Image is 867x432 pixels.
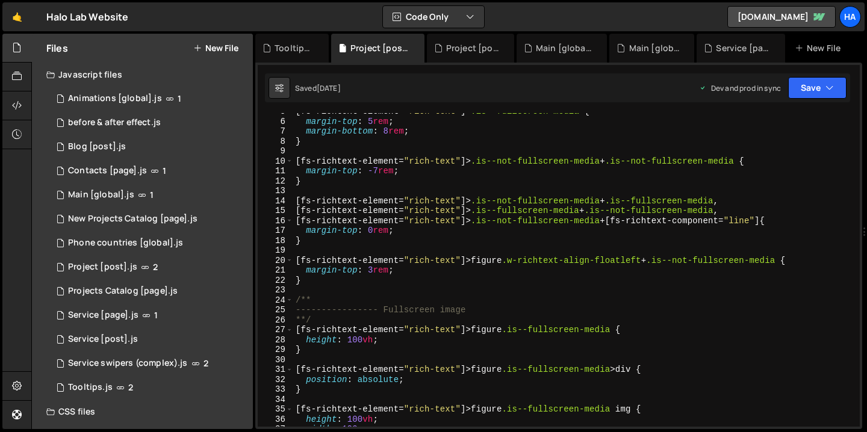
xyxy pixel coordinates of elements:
[295,83,341,93] div: Saved
[68,214,197,224] div: New Projects Catalog [page].js
[204,359,208,368] span: 2
[258,345,293,355] div: 29
[788,77,847,99] button: Save
[68,117,161,128] div: before & after effect.js
[258,156,293,167] div: 10
[258,126,293,137] div: 7
[699,83,781,93] div: Dev and prod in sync
[258,315,293,326] div: 26
[68,238,183,248] div: Phone countries [global].js
[68,334,138,345] div: Service [post].js
[258,236,293,246] div: 18
[258,166,293,176] div: 11
[46,303,253,327] div: 826/10500.js
[46,255,253,279] div: 826/8916.js
[258,206,293,216] div: 15
[46,42,68,55] h2: Files
[258,216,293,226] div: 16
[154,310,158,320] span: 1
[68,358,187,369] div: Service swipers (complex).js
[258,117,293,127] div: 6
[258,325,293,335] div: 27
[258,395,293,405] div: 34
[258,415,293,425] div: 36
[32,400,253,424] div: CSS files
[68,286,178,297] div: Projects Catalog [page].js
[258,137,293,147] div: 8
[46,279,253,303] div: 826/10093.js
[258,404,293,415] div: 35
[46,135,253,159] div: 826/3363.js
[46,351,253,375] div: 826/8793.js
[178,94,181,103] span: 1
[716,42,771,54] div: Service [page].js
[258,365,293,375] div: 31
[258,335,293,345] div: 28
[727,6,836,28] a: [DOMAIN_NAME]
[68,190,134,200] div: Main [global].js
[258,375,293,385] div: 32
[350,42,410,54] div: Project [post].css
[46,87,253,111] div: 826/2754.js
[258,256,293,266] div: 20
[128,383,133,392] span: 2
[46,159,253,183] div: 826/1551.js
[46,207,253,231] div: 826/45771.js
[153,262,158,272] span: 2
[68,165,147,176] div: Contacts [page].js
[258,305,293,315] div: 25
[46,231,253,255] div: 826/24828.js
[46,10,129,24] div: Halo Lab Website
[275,42,314,54] div: Tooltips.css
[258,276,293,286] div: 22
[258,384,293,395] div: 33
[258,176,293,187] div: 12
[68,310,138,321] div: Service [page].js
[163,166,166,176] span: 1
[258,355,293,365] div: 30
[46,111,253,135] div: 826/19389.js
[150,190,154,200] span: 1
[68,382,113,393] div: Tooltips.js
[536,42,593,54] div: Main [global].css
[68,93,162,104] div: Animations [global].js
[317,83,341,93] div: [DATE]
[258,245,293,256] div: 19
[258,285,293,295] div: 23
[68,262,137,273] div: Project [post].js
[258,295,293,306] div: 24
[32,63,253,87] div: Javascript files
[193,43,238,53] button: New File
[629,42,680,54] div: Main [global].js
[839,6,861,28] a: Ha
[46,327,253,351] div: 826/7934.js
[68,141,126,152] div: Blog [post].js
[446,42,500,54] div: Project [post].js
[795,42,845,54] div: New File
[2,2,32,31] a: 🤙
[46,183,253,207] div: 826/1521.js
[258,186,293,196] div: 13
[258,226,293,236] div: 17
[383,6,484,28] button: Code Only
[258,196,293,206] div: 14
[258,146,293,156] div: 9
[258,265,293,276] div: 21
[46,375,253,400] div: 826/18329.js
